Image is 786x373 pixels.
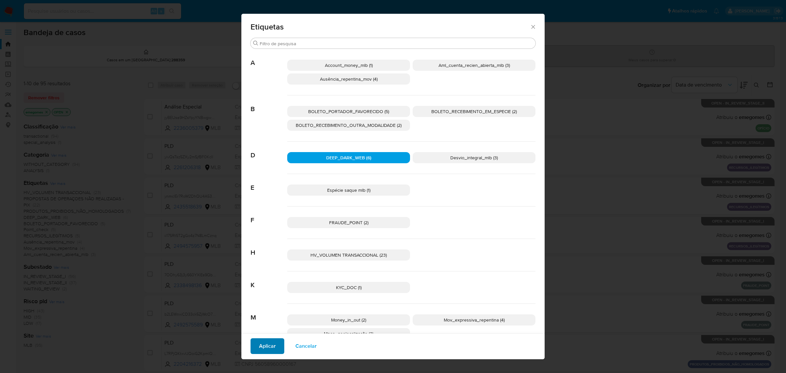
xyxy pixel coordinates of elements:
[251,23,530,31] span: Etiquetas
[287,338,325,354] button: Cancelar
[444,317,505,323] span: Mov_expressiva_repentina (4)
[325,62,373,69] span: Account_money_mlb (1)
[310,252,387,258] span: HV_VOLUMEN TRANSACCIONAL (23)
[331,317,366,323] span: Money_in_out (2)
[287,60,410,71] div: Account_money_mlb (1)
[324,330,373,337] span: Mpos_geolocalização (2)
[287,106,410,117] div: BOLETO_PORTADOR_FAVORECIDO (5)
[251,239,287,257] span: H
[253,41,258,46] button: Procurar
[287,120,410,131] div: BOLETO_RECEBIMENTO_OUTRA_MODALIDADE (2)
[336,284,362,291] span: KYC_DOC (1)
[251,95,287,113] span: B
[251,174,287,192] span: E
[287,328,410,339] div: Mpos_geolocalização (2)
[450,154,498,161] span: Desvio_integral_mlb (3)
[287,185,410,196] div: Espécie saque mlb (1)
[530,24,536,29] button: Fechar
[320,76,378,82] span: Ausência_repentina_mov (4)
[287,217,410,228] div: FRAUDE_POINT (2)
[431,108,517,115] span: BOLETO_RECEBIMENTO_EM_ESPECIE (2)
[287,249,410,261] div: HV_VOLUMEN TRANSACCIONAL (23)
[287,314,410,325] div: Money_in_out (2)
[251,304,287,322] span: M
[251,338,284,354] button: Aplicar
[251,271,287,289] span: K
[251,142,287,159] span: D
[287,152,410,163] div: DEEP_DARK_WEB (6)
[308,108,389,115] span: BOLETO_PORTADOR_FAVORECIDO (5)
[251,206,287,224] span: F
[413,106,535,117] div: BOLETO_RECEBIMENTO_EM_ESPECIE (2)
[413,60,535,71] div: Aml_cuenta_recien_abierta_mlb (3)
[296,122,402,128] span: BOLETO_RECEBIMENTO_OUTRA_MODALIDADE (2)
[413,152,535,163] div: Desvio_integral_mlb (3)
[251,49,287,67] span: A
[327,187,370,193] span: Espécie saque mlb (1)
[295,339,317,353] span: Cancelar
[287,282,410,293] div: KYC_DOC (1)
[413,314,535,325] div: Mov_expressiva_repentina (4)
[326,154,371,161] span: DEEP_DARK_WEB (6)
[287,73,410,85] div: Ausência_repentina_mov (4)
[329,219,368,226] span: FRAUDE_POINT (2)
[439,62,510,69] span: Aml_cuenta_recien_abierta_mlb (3)
[259,339,276,353] span: Aplicar
[260,41,533,47] input: Filtro de pesquisa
